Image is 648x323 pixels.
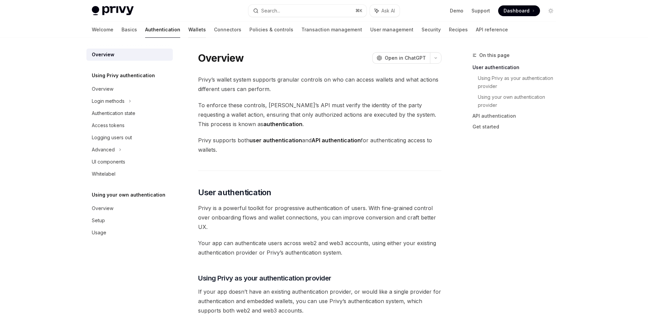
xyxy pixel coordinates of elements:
a: Using Privy as your authentication provider [478,73,562,92]
a: Welcome [92,22,113,38]
div: Overview [92,51,114,59]
span: Your app can authenticate users across web2 and web3 accounts, using either your existing authent... [198,238,441,257]
a: Get started [473,121,562,132]
span: Using Privy as your authentication provider [198,273,331,283]
div: Authentication state [92,109,135,117]
div: UI components [92,158,125,166]
h1: Overview [198,52,244,64]
h5: Using Privy authentication [92,71,155,80]
span: Privy is a powerful toolkit for progressive authentication of users. With fine-grained control ov... [198,203,441,232]
a: Authentication state [86,107,173,119]
span: ⌘ K [355,8,362,13]
div: Search... [261,7,280,15]
a: Wallets [188,22,206,38]
a: API reference [476,22,508,38]
div: Usage [92,229,106,237]
span: Privy supports both and for authenticating access to wallets. [198,136,441,154]
span: User authentication [198,187,271,198]
div: Logging users out [92,134,132,142]
button: Search...⌘K [248,5,367,17]
a: Demo [450,7,463,14]
a: Policies & controls [249,22,293,38]
a: Using your own authentication provider [478,92,562,111]
a: Logging users out [86,131,173,144]
a: Whitelabel [86,168,173,180]
span: On this page [479,51,510,59]
button: Ask AI [370,5,400,17]
div: Setup [92,216,105,225]
a: Setup [86,214,173,227]
a: Transaction management [301,22,362,38]
strong: API authentication [312,137,361,144]
span: Open in ChatGPT [385,55,426,61]
img: light logo [92,6,134,16]
a: Dashboard [498,5,540,16]
strong: authentication [263,121,302,127]
a: Connectors [214,22,241,38]
span: Privy’s wallet system supports granular controls on who can access wallets and what actions diffe... [198,75,441,94]
button: Toggle dark mode [545,5,556,16]
a: Overview [86,83,173,95]
div: Advanced [92,146,115,154]
span: If your app doesn’t have an existing authentication provider, or would like a single provider for... [198,287,441,315]
a: Authentication [145,22,180,38]
div: Login methods [92,97,125,105]
span: Dashboard [504,7,530,14]
div: Access tokens [92,121,125,129]
strong: user authentication [249,137,302,144]
div: Overview [92,204,113,212]
a: Usage [86,227,173,239]
span: To enforce these controls, [PERSON_NAME]’s API must verify the identity of the party requesting a... [198,100,441,129]
span: Ask AI [381,7,395,14]
a: UI components [86,156,173,168]
h5: Using your own authentication [92,191,165,199]
div: Overview [92,85,113,93]
button: Open in ChatGPT [372,52,430,64]
a: Basics [122,22,137,38]
a: API authentication [473,111,562,121]
a: Access tokens [86,119,173,131]
a: Support [471,7,490,14]
a: Recipes [449,22,468,38]
a: User authentication [473,62,562,73]
a: Overview [86,202,173,214]
a: Overview [86,49,173,61]
a: User management [370,22,413,38]
div: Whitelabel [92,170,115,178]
a: Security [422,22,441,38]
